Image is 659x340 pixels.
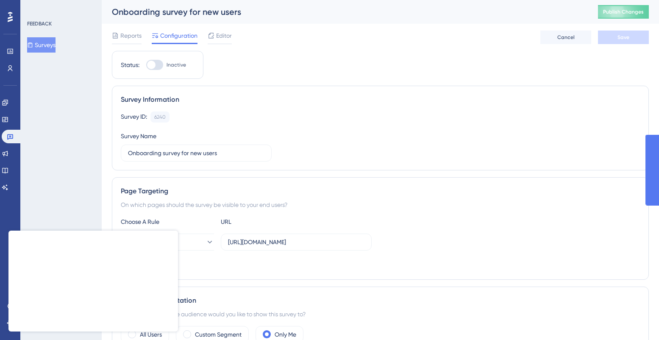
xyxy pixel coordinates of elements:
div: Survey Name [121,131,156,141]
div: Which segment of the audience would you like to show this survey to? [121,309,640,319]
span: Cancel [557,34,575,41]
iframe: UserGuiding Survey [8,231,178,332]
div: FEEDBACK [27,20,52,27]
label: All Users [140,329,162,340]
span: Inactive [167,61,186,68]
div: On which pages should the survey be visible to your end users? [121,200,640,210]
div: Audience Segmentation [121,295,640,306]
div: Survey ID: [121,111,147,123]
button: Publish Changes [598,5,649,19]
button: Save [598,31,649,44]
span: Editor [216,31,232,41]
span: Publish Changes [603,8,644,15]
button: Surveys [27,37,56,53]
span: Reports [120,31,142,41]
div: URL [221,217,314,227]
input: Type your Survey name [128,148,264,158]
div: Onboarding survey for new users [112,6,577,18]
div: 6240 [154,114,166,120]
input: yourwebsite.com/path [228,237,364,247]
iframe: UserGuiding AI Assistant Launcher [623,307,649,332]
div: Status: [121,60,139,70]
span: Configuration [160,31,197,41]
div: Choose A Rule [121,217,214,227]
label: Custom Segment [195,329,242,340]
div: Survey Information [121,95,640,105]
div: Page Targeting [121,186,640,196]
span: Save [617,34,629,41]
label: Only Me [275,329,296,340]
button: Cancel [540,31,591,44]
